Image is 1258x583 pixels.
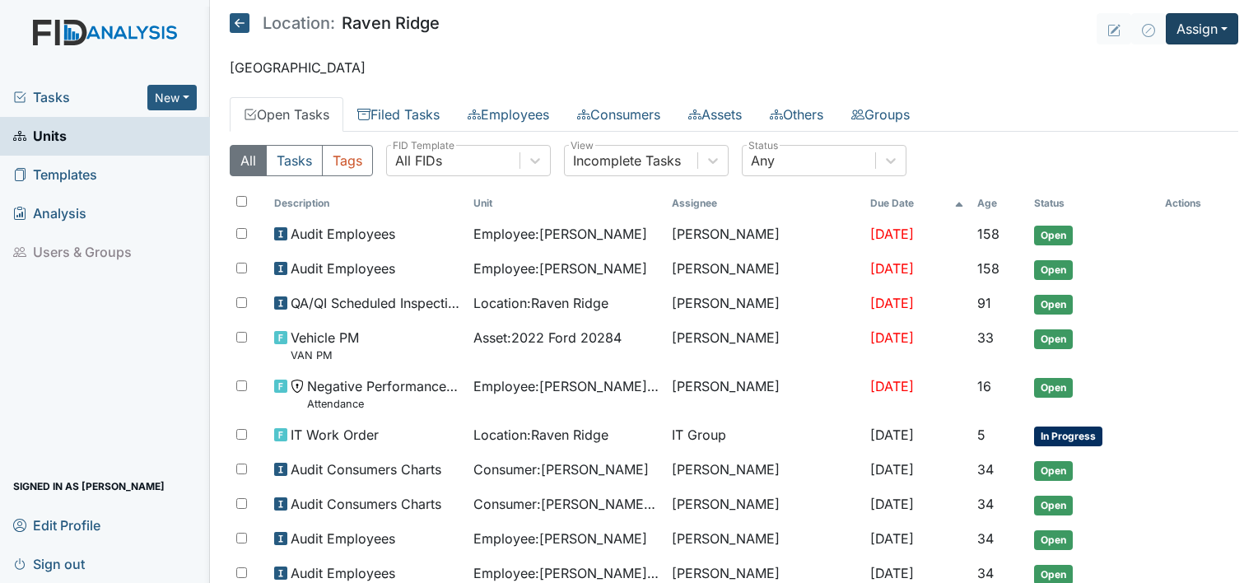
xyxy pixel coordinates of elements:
span: [DATE] [870,378,914,394]
span: Audit Consumers Charts [291,459,441,479]
span: Location : Raven Ridge [473,293,608,313]
small: VAN PM [291,347,359,363]
span: Open [1034,530,1073,550]
td: [PERSON_NAME] [665,321,864,370]
span: Employee : [PERSON_NAME] [473,259,647,278]
span: Signed in as [PERSON_NAME] [13,473,165,499]
th: Actions [1158,189,1238,217]
span: Sign out [13,551,85,576]
span: Analysis [13,201,86,226]
span: [DATE] [870,260,914,277]
span: Audit Employees [291,563,395,583]
span: Open [1034,461,1073,481]
span: Vehicle PM VAN PM [291,328,359,363]
span: [DATE] [870,530,914,547]
span: Employee : [PERSON_NAME][GEOGRAPHIC_DATA] [473,376,659,396]
td: [PERSON_NAME] [665,487,864,522]
th: Toggle SortBy [864,189,971,217]
button: New [147,85,197,110]
span: 16 [977,378,991,394]
span: [DATE] [870,565,914,581]
span: Open [1034,295,1073,315]
span: 5 [977,427,985,443]
span: 91 [977,295,991,311]
span: Employee : [PERSON_NAME], [PERSON_NAME] [473,563,659,583]
button: All [230,145,267,176]
div: Type filter [230,145,373,176]
h5: Raven Ridge [230,13,440,33]
span: [DATE] [870,329,914,346]
a: Consumers [563,97,674,132]
span: 34 [977,565,994,581]
td: [PERSON_NAME] [665,287,864,321]
div: All FIDs [395,151,442,170]
span: Asset : 2022 Ford 20284 [473,328,622,347]
td: [PERSON_NAME] [665,370,864,418]
th: Toggle SortBy [467,189,665,217]
span: Open [1034,378,1073,398]
span: Audit Employees [291,224,395,244]
span: In Progress [1034,427,1102,446]
span: 34 [977,530,994,547]
td: IT Group [665,418,864,453]
th: Assignee [665,189,864,217]
span: Employee : [PERSON_NAME] [473,224,647,244]
a: Employees [454,97,563,132]
td: [PERSON_NAME] [665,522,864,557]
span: [DATE] [870,427,914,443]
span: 158 [977,260,999,277]
p: [GEOGRAPHIC_DATA] [230,58,1238,77]
th: Toggle SortBy [971,189,1027,217]
button: Tasks [266,145,323,176]
th: Toggle SortBy [1027,189,1158,217]
a: Tasks [13,87,147,107]
span: Open [1034,329,1073,349]
span: Audit Employees [291,259,395,278]
span: Audit Employees [291,529,395,548]
span: [DATE] [870,496,914,512]
span: Open [1034,260,1073,280]
th: Toggle SortBy [268,189,466,217]
span: 34 [977,496,994,512]
span: Employee : [PERSON_NAME] [473,529,647,548]
a: Assets [674,97,756,132]
td: [PERSON_NAME] [665,252,864,287]
a: Filed Tasks [343,97,454,132]
span: Open [1034,496,1073,515]
span: Edit Profile [13,512,100,538]
span: QA/QI Scheduled Inspection [291,293,459,313]
small: Attendance [307,396,459,412]
span: 33 [977,329,994,346]
span: Negative Performance Review Attendance [307,376,459,412]
td: [PERSON_NAME] [665,453,864,487]
span: [DATE] [870,461,914,478]
span: [DATE] [870,226,914,242]
div: Any [751,151,775,170]
span: Consumer : [PERSON_NAME] [473,459,649,479]
span: Units [13,124,67,149]
a: Groups [837,97,924,132]
td: [PERSON_NAME] [665,217,864,252]
button: Assign [1166,13,1238,44]
span: [DATE] [870,295,914,311]
span: 34 [977,461,994,478]
span: IT Work Order [291,425,379,445]
div: Incomplete Tasks [573,151,681,170]
span: Consumer : [PERSON_NAME][GEOGRAPHIC_DATA] [473,494,659,514]
a: Open Tasks [230,97,343,132]
button: Tags [322,145,373,176]
span: Open [1034,226,1073,245]
a: Others [756,97,837,132]
span: Audit Consumers Charts [291,494,441,514]
span: Templates [13,162,97,188]
span: 158 [977,226,999,242]
span: Location : Raven Ridge [473,425,608,445]
span: Location: [263,15,335,31]
input: Toggle All Rows Selected [236,196,247,207]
